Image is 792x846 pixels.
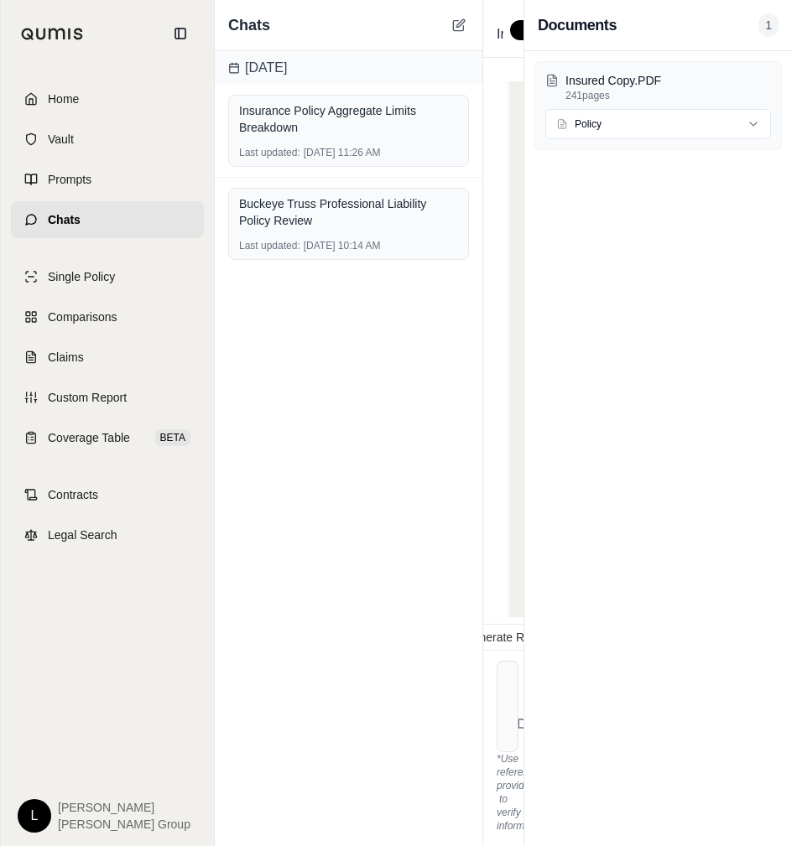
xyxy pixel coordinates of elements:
a: Claims [11,339,204,376]
span: 1 [758,13,779,37]
div: [DATE] 10:14 AM [239,239,458,252]
a: Custom Report [11,379,204,416]
span: Single Policy [48,268,115,285]
span: Regenerate Response [451,631,569,644]
button: Insured Copy.PDF241pages [545,72,771,102]
p: 241 pages [565,89,771,102]
span: Chats [228,13,270,37]
span: Claims [48,349,84,366]
span: [PERSON_NAME] Group [58,816,190,833]
span: Custom Report [48,389,127,406]
span: Chats [48,211,81,228]
div: *Use references provided to verify information. [497,752,510,833]
button: New Chat [449,15,469,35]
span: Comparisons [48,309,117,325]
span: [PERSON_NAME] [58,799,190,816]
p: Insured Copy.PDF [565,72,771,89]
a: Comparisons [11,298,204,335]
span: Prompts [48,171,91,188]
span: Last updated: [239,239,300,252]
img: Qumis Logo [21,28,84,40]
a: Contracts [11,476,204,513]
span: Vault [48,131,74,148]
a: Vault [11,121,204,158]
span: BETA [155,429,190,446]
a: Coverage TableBETA [11,419,204,456]
h3: Documents [538,13,617,37]
div: Buckeye Truss Professional Liability Policy Review [239,195,458,229]
a: Home [11,80,204,117]
a: Legal Search [11,516,204,553]
a: Chats [11,201,204,238]
a: Single Policy [11,258,204,295]
button: Regenerate Response [417,624,590,651]
div: L [18,799,51,833]
span: Contracts [48,486,98,503]
span: Insurance Policy Aggregate Limits Breakdown [490,21,503,48]
span: Coverage Table [48,429,130,446]
a: Prompts [11,161,204,198]
span: Legal Search [48,527,117,543]
span: Last updated: [239,146,300,159]
span: Home [48,91,79,107]
div: [DATE] 11:26 AM [239,146,458,159]
div: Insurance Policy Aggregate Limits Breakdown [239,102,458,136]
button: Collapse sidebar [167,20,194,47]
div: [DATE] [215,51,482,85]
